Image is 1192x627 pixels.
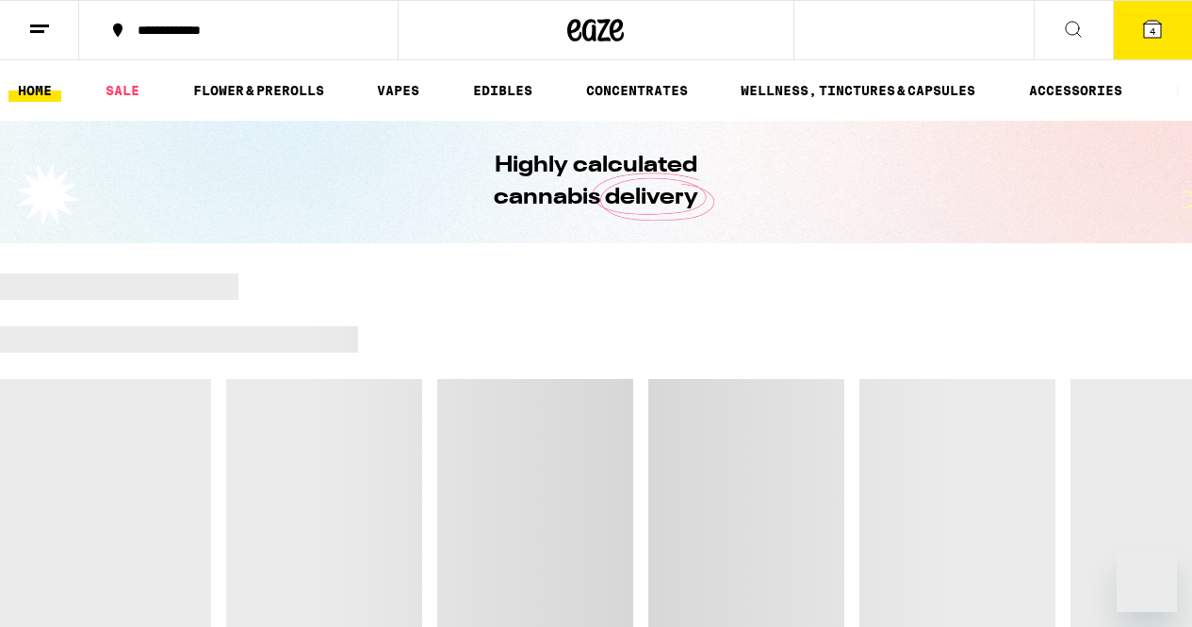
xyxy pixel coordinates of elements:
span: 4 [1150,25,1155,37]
a: VAPES [367,79,429,102]
a: EDIBLES [464,79,542,102]
a: ACCESSORIES [1020,79,1132,102]
button: 4 [1113,1,1192,59]
a: HOME [8,79,61,102]
iframe: Button to launch messaging window [1117,552,1177,612]
a: WELLNESS, TINCTURES & CAPSULES [731,79,985,102]
a: FLOWER & PREROLLS [184,79,334,102]
h1: Highly calculated cannabis delivery [441,150,752,214]
a: SALE [96,79,149,102]
a: CONCENTRATES [577,79,697,102]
